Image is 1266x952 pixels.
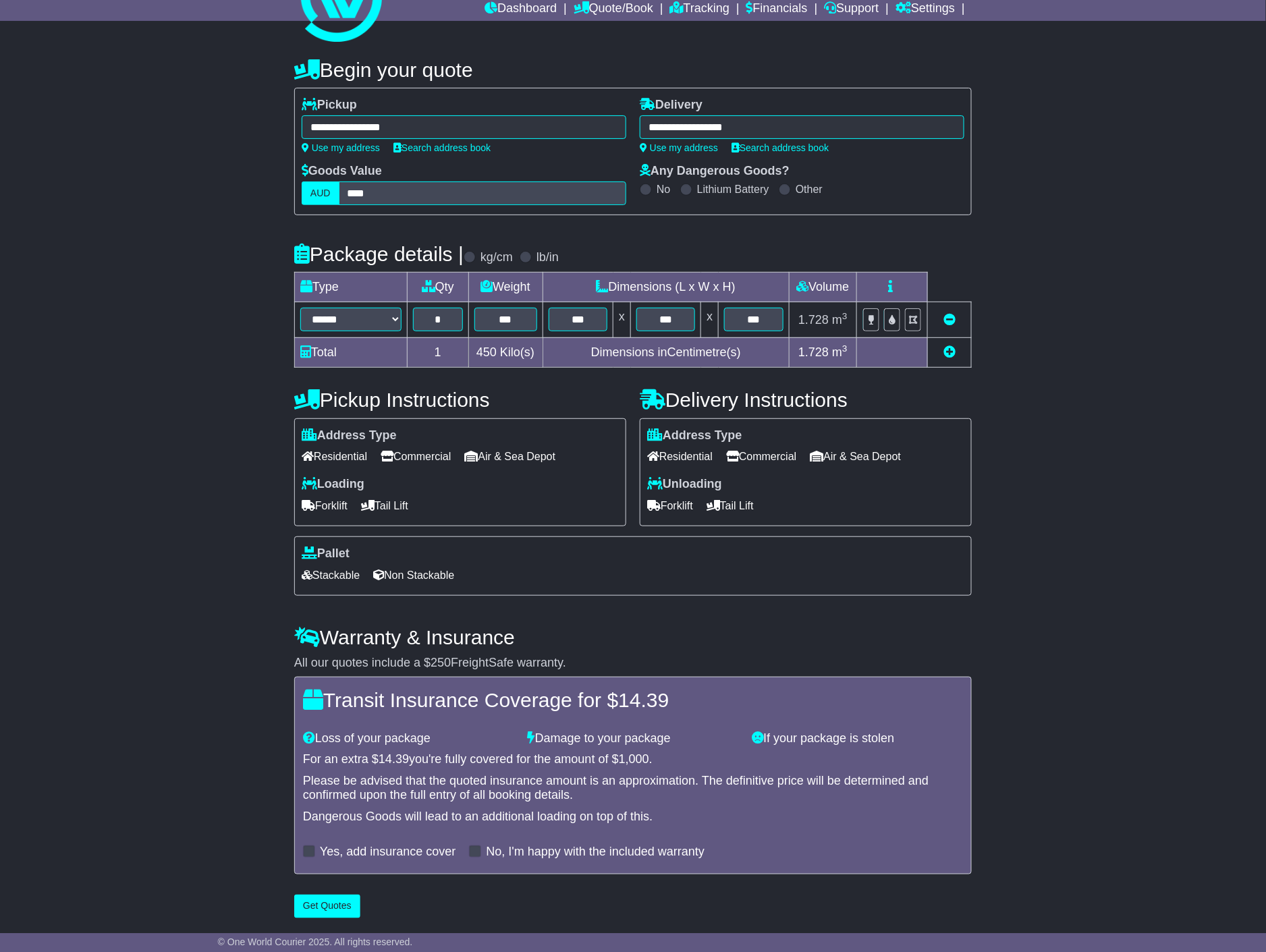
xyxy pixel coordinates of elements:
[302,98,357,113] label: Pickup
[647,477,722,492] label: Unloading
[465,446,556,467] span: Air & Sea Depot
[373,565,454,586] span: Non Stackable
[732,142,829,153] a: Search address book
[842,311,848,321] sup: 3
[726,446,796,467] span: Commercial
[302,547,350,561] label: Pallet
[943,345,956,359] a: Add new item
[303,689,963,711] h4: Transit Insurance Coverage for $
[619,752,649,766] span: 1,000
[302,495,348,516] span: Forklift
[294,895,360,918] button: Get Quotes
[647,446,713,467] span: Residential
[647,428,742,443] label: Address Type
[408,273,469,302] td: Qty
[294,626,972,648] h4: Warranty & Insurance
[796,183,823,196] label: Other
[842,343,848,354] sup: 3
[320,845,456,860] label: Yes, add insurance cover
[294,389,626,411] h4: Pickup Instructions
[294,243,464,265] h4: Package details |
[618,689,669,711] span: 14.39
[468,337,543,367] td: Kilo(s)
[296,731,521,746] div: Loss of your package
[302,181,339,205] label: AUD
[379,752,409,766] span: 14.39
[640,142,718,153] a: Use my address
[431,656,451,669] span: 250
[647,495,693,516] span: Forklift
[408,337,469,367] td: 1
[480,250,513,265] label: kg/cm
[302,565,360,586] span: Stackable
[657,183,670,196] label: No
[302,477,364,492] label: Loading
[798,345,829,359] span: 1.728
[303,810,963,824] div: Dangerous Goods will lead to an additional loading on top of this.
[294,59,972,81] h4: Begin your quote
[468,273,543,302] td: Weight
[302,164,382,179] label: Goods Value
[536,250,559,265] label: lb/in
[701,302,719,337] td: x
[521,731,746,746] div: Damage to your package
[543,273,789,302] td: Dimensions (L x W x H)
[303,752,963,767] div: For an extra $ you're fully covered for the amount of $ .
[745,731,970,746] div: If your package is stolen
[832,313,848,327] span: m
[613,302,631,337] td: x
[543,337,789,367] td: Dimensions in Centimetre(s)
[697,183,769,196] label: Lithium Battery
[486,845,705,860] label: No, I'm happy with the included warranty
[640,164,790,179] label: Any Dangerous Goods?
[393,142,491,153] a: Search address book
[302,142,380,153] a: Use my address
[381,446,451,467] span: Commercial
[640,98,703,113] label: Delivery
[361,495,408,516] span: Tail Lift
[832,345,848,359] span: m
[810,446,902,467] span: Air & Sea Depot
[295,273,408,302] td: Type
[303,774,963,803] div: Please be advised that the quoted insurance amount is an approximation. The definitive price will...
[302,428,397,443] label: Address Type
[707,495,754,516] span: Tail Lift
[295,337,408,367] td: Total
[218,936,413,947] span: © One World Courier 2025. All rights reserved.
[789,273,856,302] td: Volume
[943,313,956,327] a: Remove this item
[476,345,497,359] span: 450
[640,389,972,411] h4: Delivery Instructions
[294,656,972,671] div: All our quotes include a $ FreightSafe warranty.
[302,446,367,467] span: Residential
[798,313,829,327] span: 1.728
